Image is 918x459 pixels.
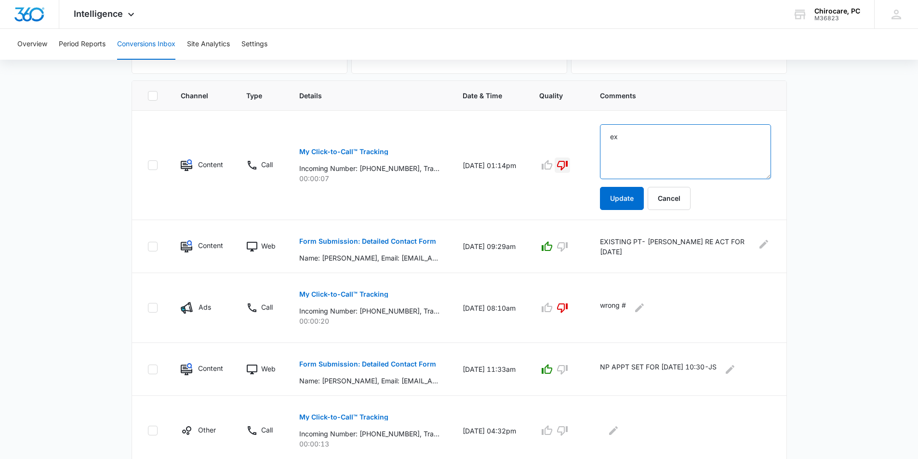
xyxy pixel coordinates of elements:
p: Ads [199,302,211,312]
p: My Click-to-Call™ Tracking [299,148,388,155]
p: Web [261,364,276,374]
textarea: exist [600,124,771,179]
p: Content [198,363,223,373]
p: Incoming Number: [PHONE_NUMBER], Tracking Number: [PHONE_NUMBER], Ring To: [PHONE_NUMBER], Caller... [299,429,439,439]
button: Settings [241,29,267,60]
span: Channel [181,91,209,101]
p: 00:00:07 [299,173,439,184]
td: [DATE] 08:10am [451,273,528,343]
p: Form Submission: Detailed Contact Form [299,361,436,367]
p: Name: [PERSON_NAME], Email: [EMAIL_ADDRESS][DOMAIN_NAME], Phone: [PHONE_NUMBER], What can we help... [299,253,439,263]
p: Name: [PERSON_NAME], Email: [EMAIL_ADDRESS][DOMAIN_NAME], Phone: 518*257*6588, What can we help y... [299,376,439,386]
button: Form Submission: Detailed Contact Form [299,230,436,253]
span: Details [299,91,426,101]
button: My Click-to-Call™ Tracking [299,140,388,163]
span: Type [246,91,262,101]
p: My Click-to-Call™ Tracking [299,414,388,420]
p: Call [261,425,273,435]
span: Date & Time [463,91,502,101]
td: [DATE] 11:33am [451,343,528,396]
p: 00:00:13 [299,439,439,449]
button: Edit Comments [722,362,738,377]
div: account id [814,15,860,22]
button: Edit Comments [632,300,647,315]
p: Incoming Number: [PHONE_NUMBER], Tracking Number: [PHONE_NUMBER], Ring To: [PHONE_NUMBER], Caller... [299,163,439,173]
div: account name [814,7,860,15]
button: Cancel [648,187,691,210]
button: Edit Comments [757,236,771,252]
p: My Click-to-Call™ Tracking [299,291,388,298]
span: Intelligence [74,9,123,19]
button: Edit Comments [606,423,621,438]
button: Update [600,187,644,210]
button: Conversions Inbox [117,29,175,60]
p: Incoming Number: [PHONE_NUMBER], Tracking Number: [PHONE_NUMBER], Ring To: [PHONE_NUMBER], Caller... [299,306,439,316]
p: EXISTING PT- [PERSON_NAME] RE ACT FOR [DATE] [600,236,751,257]
p: NP APPT SET FOR [DATE] 10:30-JS [600,362,717,377]
p: Web [261,241,276,251]
td: [DATE] 01:14pm [451,111,528,220]
button: Period Reports [59,29,106,60]
button: Site Analytics [187,29,230,60]
p: Content [198,159,223,170]
p: Call [261,159,273,170]
span: Quality [539,91,563,101]
td: [DATE] 09:29am [451,220,528,273]
button: My Click-to-Call™ Tracking [299,283,388,306]
button: Overview [17,29,47,60]
p: Call [261,302,273,312]
span: Comments [600,91,757,101]
p: 00:00:20 [299,316,439,326]
p: Content [198,240,223,250]
p: Form Submission: Detailed Contact Form [299,238,436,245]
p: Other [198,425,216,435]
button: Form Submission: Detailed Contact Form [299,353,436,376]
p: wrong # [600,300,626,315]
button: My Click-to-Call™ Tracking [299,406,388,429]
